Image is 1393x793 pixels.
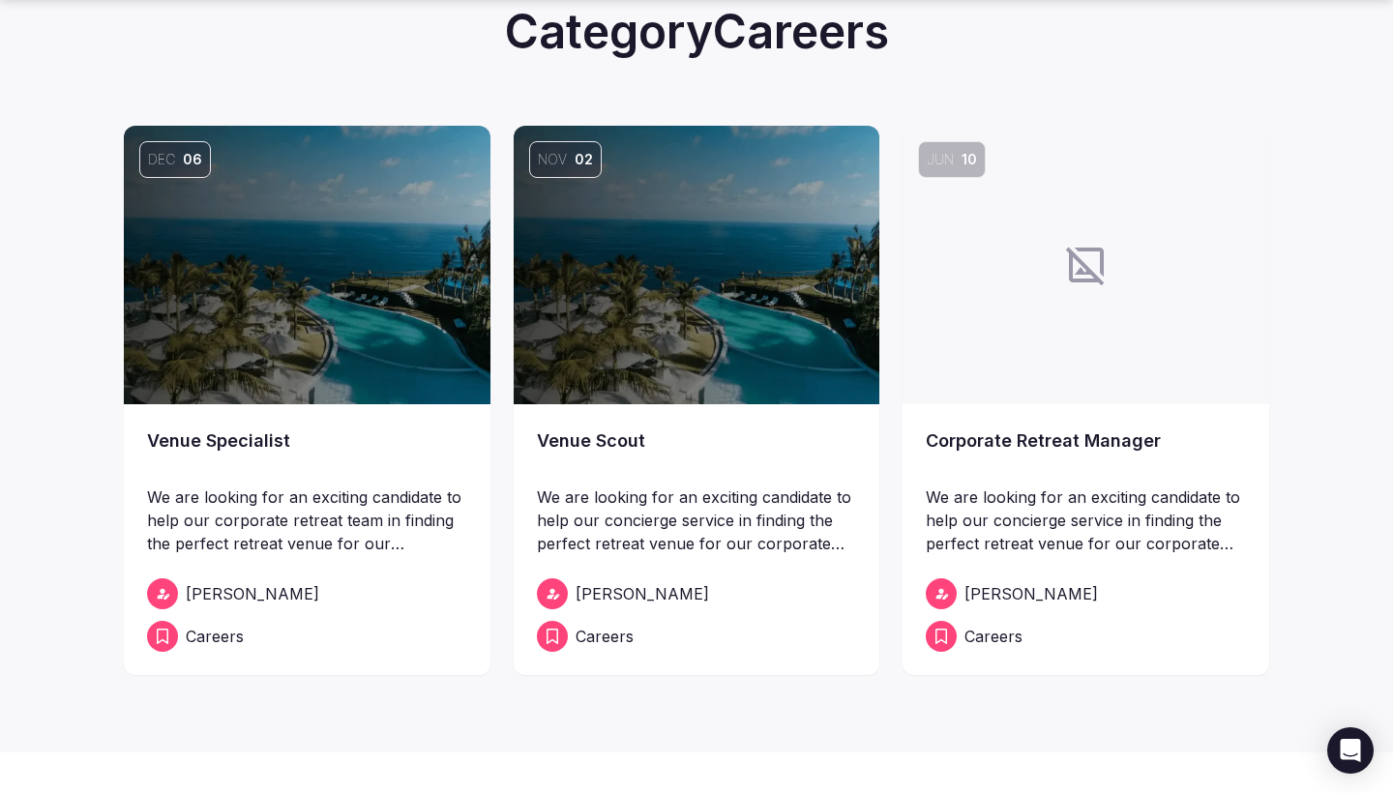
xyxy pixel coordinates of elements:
a: Dec06 [124,126,490,404]
a: Careers [926,621,1246,652]
p: We are looking for an exciting candidate to help our concierge service in finding the perfect ret... [926,485,1246,555]
span: [PERSON_NAME] [186,582,319,605]
a: Careers [537,621,857,652]
a: [PERSON_NAME] [537,578,857,609]
span: Careers [186,625,244,648]
a: Corporate Retreat Manager [926,427,1246,482]
span: [PERSON_NAME] [964,582,1098,605]
span: 02 [575,150,593,169]
img: Venue Scout [514,126,880,404]
span: Dec [148,150,175,169]
div: Open Intercom Messenger [1327,727,1374,774]
a: [PERSON_NAME] [147,578,467,609]
p: We are looking for an exciting candidate to help our corporate retreat team in finding the perfec... [147,485,467,555]
a: Jun10 [903,126,1269,404]
a: Venue Scout [537,427,857,482]
a: Nov02 [514,126,880,404]
span: Careers [964,625,1023,648]
span: Jun [927,150,954,169]
span: Careers [576,625,634,648]
span: 10 [962,150,977,169]
p: We are looking for an exciting candidate to help our concierge service in finding the perfect ret... [537,485,857,555]
span: Nov [538,150,567,169]
img: Venue Specialist [124,126,490,404]
span: [PERSON_NAME] [576,582,709,605]
a: Venue Specialist [147,427,467,482]
a: Careers [147,621,467,652]
span: 06 [183,150,202,169]
a: [PERSON_NAME] [926,578,1246,609]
